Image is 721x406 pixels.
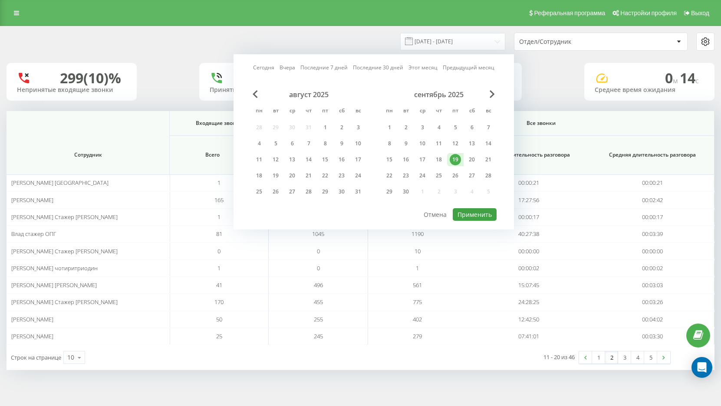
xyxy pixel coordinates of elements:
[450,138,461,149] div: 12
[413,281,422,289] span: 561
[270,138,281,149] div: 5
[314,298,323,306] span: 455
[319,186,331,197] div: 29
[336,154,347,165] div: 16
[398,169,414,182] div: вт 23 сент. 2025 г.
[11,196,53,204] span: [PERSON_NAME]
[466,122,477,133] div: 6
[300,137,317,150] div: чт 7 авг. 2025 г.
[381,169,398,182] div: пн 22 сент. 2025 г.
[591,294,714,311] td: 00:03:26
[254,186,265,197] div: 25
[464,137,480,150] div: сб 13 сент. 2025 г.
[467,294,591,311] td: 24:28:25
[314,332,323,340] span: 245
[300,63,348,72] a: Последние 7 дней
[591,209,714,226] td: 00:00:17
[413,332,422,340] span: 279
[431,153,447,166] div: чт 18 сент. 2025 г.
[11,354,61,361] span: Строк на странице
[453,208,497,221] button: Применить
[467,242,591,259] td: 00:00:00
[353,63,403,72] a: Последние 30 дней
[432,105,445,118] abbr: четверг
[591,260,714,277] td: 00:00:02
[691,357,712,378] div: Open Intercom Messenger
[300,169,317,182] div: чт 21 авг. 2025 г.
[447,169,464,182] div: пт 26 сент. 2025 г.
[400,122,412,133] div: 2
[216,332,222,340] span: 25
[449,105,462,118] abbr: пятница
[251,185,267,198] div: пн 25 авг. 2025 г.
[210,86,319,94] div: Принятые входящие звонки
[408,63,438,72] a: Этот месяц
[384,138,395,149] div: 8
[303,186,314,197] div: 28
[336,170,347,181] div: 23
[450,170,461,181] div: 26
[11,230,56,238] span: Влад стажер ОПГ
[333,169,350,182] div: сб 23 авг. 2025 г.
[480,121,497,134] div: вс 7 сент. 2025 г.
[543,353,575,361] div: 11 - 20 из 46
[400,154,412,165] div: 16
[591,191,714,208] td: 00:02:42
[216,230,222,238] span: 81
[443,63,494,72] a: Предыдущий месяц
[286,170,298,181] div: 20
[319,138,331,149] div: 8
[601,151,704,158] span: Средняя длительность разговора
[591,328,714,345] td: 00:03:30
[317,121,333,134] div: пт 1 авг. 2025 г.
[490,90,495,98] span: Next Month
[381,185,398,198] div: пн 29 сент. 2025 г.
[19,151,158,158] span: Сотрудник
[253,105,266,118] abbr: понедельник
[253,63,274,72] a: Сегодня
[352,122,364,133] div: 3
[483,122,494,133] div: 7
[381,121,398,134] div: пн 1 сент. 2025 г.
[217,264,221,272] span: 1
[214,196,224,204] span: 165
[591,277,714,294] td: 00:03:03
[254,170,265,181] div: 18
[467,260,591,277] td: 00:00:02
[467,174,591,191] td: 00:00:21
[480,169,497,182] div: вс 28 сент. 2025 г.
[60,70,121,86] div: 299 (10)%
[253,90,258,98] span: Previous Month
[314,315,323,323] span: 255
[591,242,714,259] td: 00:00:00
[467,191,591,208] td: 17:27:56
[691,10,709,16] span: Выход
[483,138,494,149] div: 14
[398,153,414,166] div: вт 16 сент. 2025 г.
[534,10,605,16] span: Реферальная программа
[383,105,396,118] abbr: понедельник
[217,247,221,255] span: 0
[467,209,591,226] td: 00:00:17
[413,298,422,306] span: 775
[419,208,451,221] button: Отмена
[477,151,581,158] span: Общая длительность разговора
[398,137,414,150] div: вт 9 сент. 2025 г.
[591,226,714,242] td: 00:03:39
[303,170,314,181] div: 21
[280,63,295,72] a: Вчера
[286,138,298,149] div: 6
[400,186,412,197] div: 30
[413,315,422,323] span: 402
[214,298,224,306] span: 170
[352,154,364,165] div: 17
[591,174,714,191] td: 00:00:21
[300,153,317,166] div: чт 14 авг. 2025 г.
[319,154,331,165] div: 15
[267,137,284,150] div: вт 5 авг. 2025 г.
[350,153,366,166] div: вс 17 авг. 2025 г.
[464,153,480,166] div: сб 20 сент. 2025 г.
[336,138,347,149] div: 9
[450,122,461,133] div: 5
[467,328,591,345] td: 07:41:01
